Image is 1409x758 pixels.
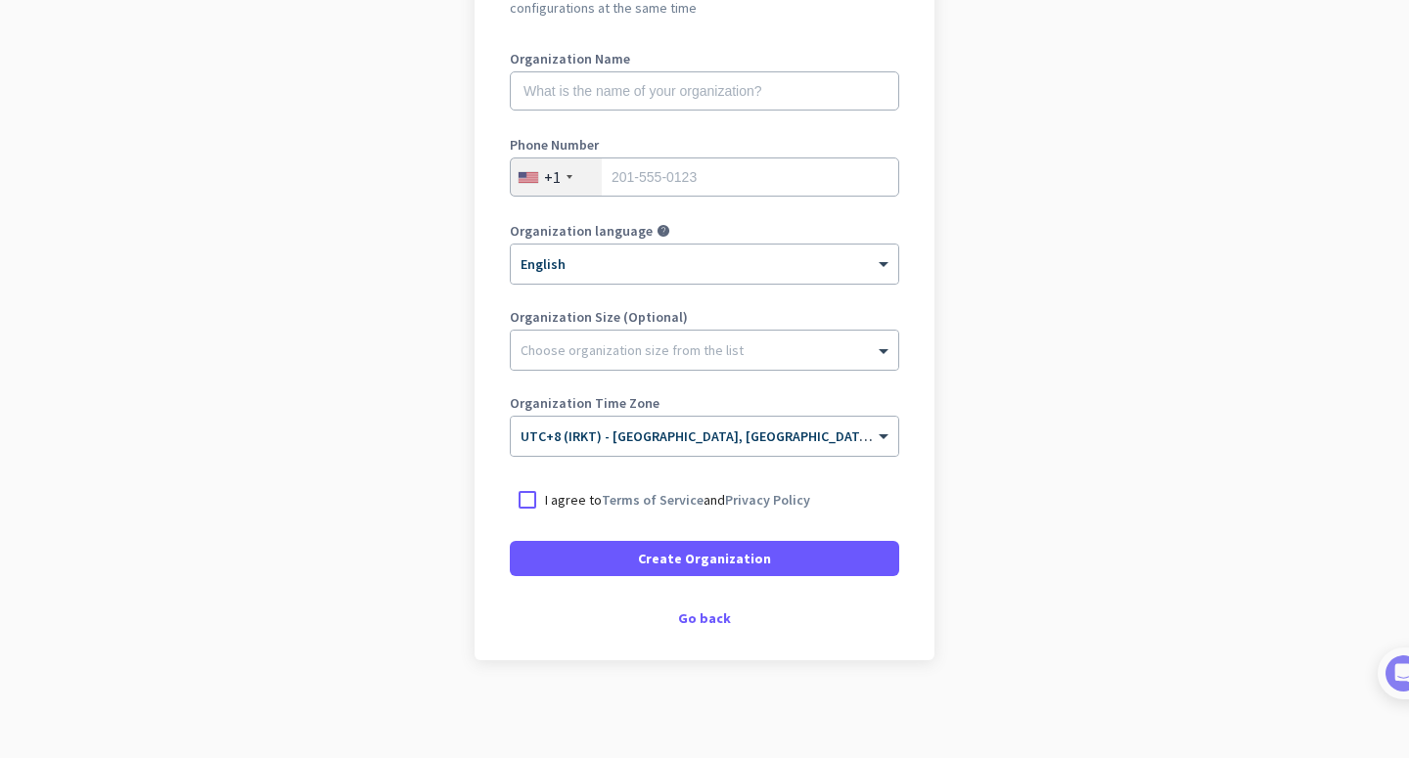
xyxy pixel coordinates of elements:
label: Organization language [510,224,653,238]
div: +1 [544,167,561,187]
div: Go back [510,611,899,625]
input: What is the name of your organization? [510,71,899,111]
button: Create Organization [510,541,899,576]
a: Terms of Service [602,491,704,509]
a: Privacy Policy [725,491,810,509]
span: Create Organization [638,549,771,568]
label: Organization Name [510,52,899,66]
label: Phone Number [510,138,899,152]
input: 201-555-0123 [510,157,899,197]
label: Organization Time Zone [510,396,899,410]
p: I agree to and [545,490,810,510]
label: Organization Size (Optional) [510,310,899,324]
i: help [657,224,670,238]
